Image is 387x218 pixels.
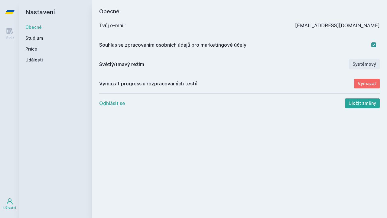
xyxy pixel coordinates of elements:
button: Odhlásit se [99,100,125,107]
div: Vymazat progress u rozpracovaných testů [99,80,354,87]
div: Světlý/tmavý režim [99,61,349,68]
a: Obecné [25,24,86,30]
a: Události [25,57,86,63]
button: Uložit změny [345,98,380,108]
div: Study [5,35,14,40]
div: Tvůj e‑mail: [99,22,295,29]
button: Systémový [349,59,380,69]
h1: Obecné [99,7,380,16]
a: Study [1,24,18,43]
a: Studium [25,35,86,41]
div: Souhlas se zpracováním osobních údajů pro marketingové účely [99,41,371,48]
div: [EMAIL_ADDRESS][DOMAIN_NAME] [295,22,380,29]
a: Uživatel [1,195,18,213]
div: Uživatel [3,206,16,210]
button: Vymazat [354,79,380,88]
a: Práce [25,46,86,52]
